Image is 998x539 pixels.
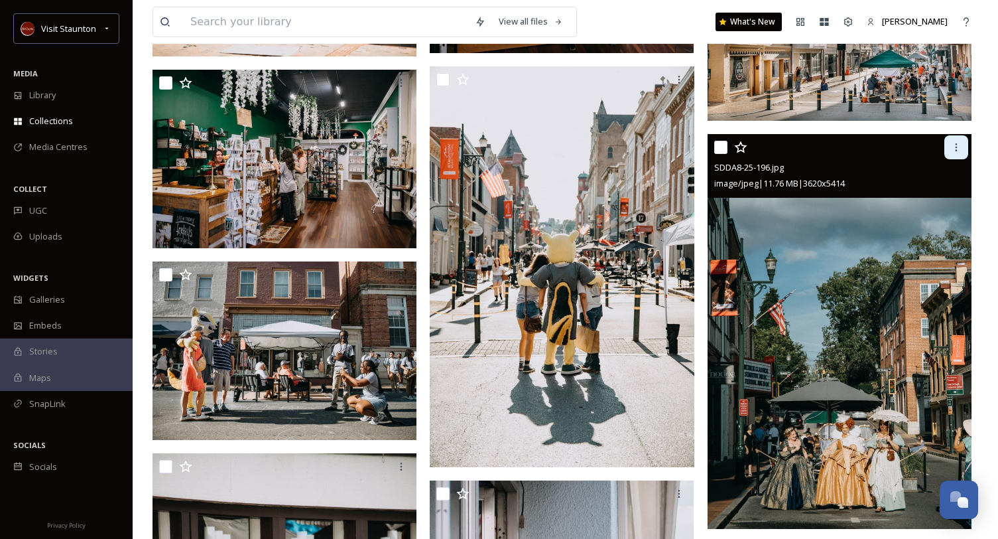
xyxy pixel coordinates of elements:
[184,7,468,37] input: Search your library
[29,141,88,153] span: Media Centres
[430,66,697,468] img: SDDA8-25-183.jpg
[29,398,66,410] span: SnapLink
[882,15,948,27] span: [PERSON_NAME]
[21,22,34,35] img: images.png
[29,461,57,473] span: Socials
[492,9,570,35] a: View all files
[47,521,86,530] span: Privacy Policy
[41,23,96,35] span: Visit Staunton
[13,273,48,283] span: WIDGETS
[29,89,56,102] span: Library
[29,319,62,332] span: Embeds
[13,440,46,450] span: SOCIALS
[13,184,47,194] span: COLLECT
[29,204,47,217] span: UGC
[716,13,782,31] a: What's New
[13,68,38,78] span: MEDIA
[714,177,845,189] span: image/jpeg | 11.76 MB | 3620 x 5414
[47,516,86,532] a: Privacy Policy
[153,70,420,248] img: SDDA8-25-187.jpg
[940,481,978,519] button: Open Chat
[708,133,971,529] img: SDDA8-25-196.jpg
[29,115,73,127] span: Collections
[29,345,58,358] span: Stories
[29,293,65,306] span: Galleries
[153,262,420,440] img: SDDA8-25-148.jpg
[714,161,784,173] span: SDDA8-25-196.jpg
[860,9,954,35] a: [PERSON_NAME]
[29,372,51,384] span: Maps
[29,230,62,243] span: Uploads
